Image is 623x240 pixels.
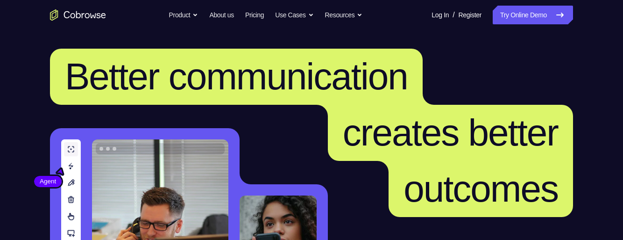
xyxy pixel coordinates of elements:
[343,112,558,153] span: creates better
[493,6,573,24] a: Try Online Demo
[325,6,363,24] button: Resources
[169,6,198,24] button: Product
[209,6,234,24] a: About us
[404,168,558,210] span: outcomes
[432,6,449,24] a: Log In
[459,6,481,24] a: Register
[453,9,454,21] span: /
[65,56,408,97] span: Better communication
[50,9,106,21] a: Go to the home page
[275,6,313,24] button: Use Cases
[245,6,264,24] a: Pricing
